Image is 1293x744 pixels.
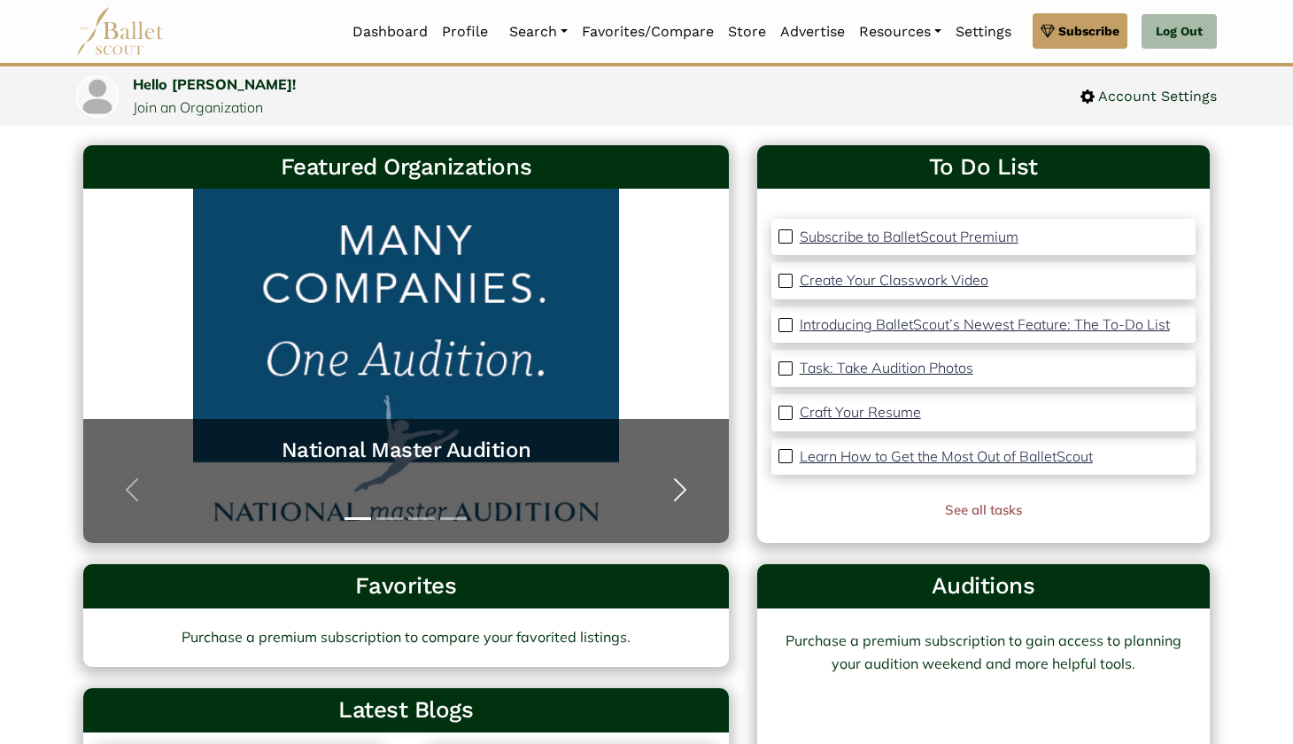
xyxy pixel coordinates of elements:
[786,632,1181,672] a: Purchase a premium subscription to gain access to planning your audition weekend and more helpful...
[78,77,117,116] img: profile picture
[800,269,988,292] a: Create Your Classwork Video
[800,447,1093,465] p: Learn How to Get the Most Out of BalletScout
[1095,85,1217,108] span: Account Settings
[83,608,729,667] a: Purchase a premium subscription to compare your favorited listings.
[435,13,495,50] a: Profile
[376,508,403,529] button: Slide 2
[800,403,921,421] p: Craft Your Resume
[800,446,1093,469] a: Learn How to Get the Most Out of BalletScout
[800,359,973,376] p: Task: Take Audition Photos
[97,152,715,182] h3: Featured Organizations
[345,13,435,50] a: Dashboard
[721,13,773,50] a: Store
[771,571,1196,601] h3: Auditions
[1142,14,1217,50] a: Log Out
[800,226,1018,249] a: Subscribe to BalletScout Premium
[502,13,575,50] a: Search
[948,13,1018,50] a: Settings
[575,13,721,50] a: Favorites/Compare
[345,508,371,529] button: Slide 1
[1058,21,1119,41] span: Subscribe
[408,508,435,529] button: Slide 3
[945,501,1022,518] a: See all tasks
[800,315,1170,333] p: Introducing BalletScout’s Newest Feature: The To-Do List
[1033,13,1127,49] a: Subscribe
[133,75,296,93] a: Hello [PERSON_NAME]!
[1080,85,1217,108] a: Account Settings
[101,437,711,464] a: National Master Audition
[440,508,467,529] button: Slide 4
[852,13,948,50] a: Resources
[771,152,1196,182] a: To Do List
[800,401,921,424] a: Craft Your Resume
[800,314,1170,337] a: Introducing BalletScout’s Newest Feature: The To-Do List
[1041,21,1055,41] img: gem.svg
[97,571,715,601] h3: Favorites
[800,228,1018,245] p: Subscribe to BalletScout Premium
[133,98,263,116] a: Join an Organization
[800,271,988,289] p: Create Your Classwork Video
[800,357,973,380] a: Task: Take Audition Photos
[773,13,852,50] a: Advertise
[97,695,715,725] h3: Latest Blogs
